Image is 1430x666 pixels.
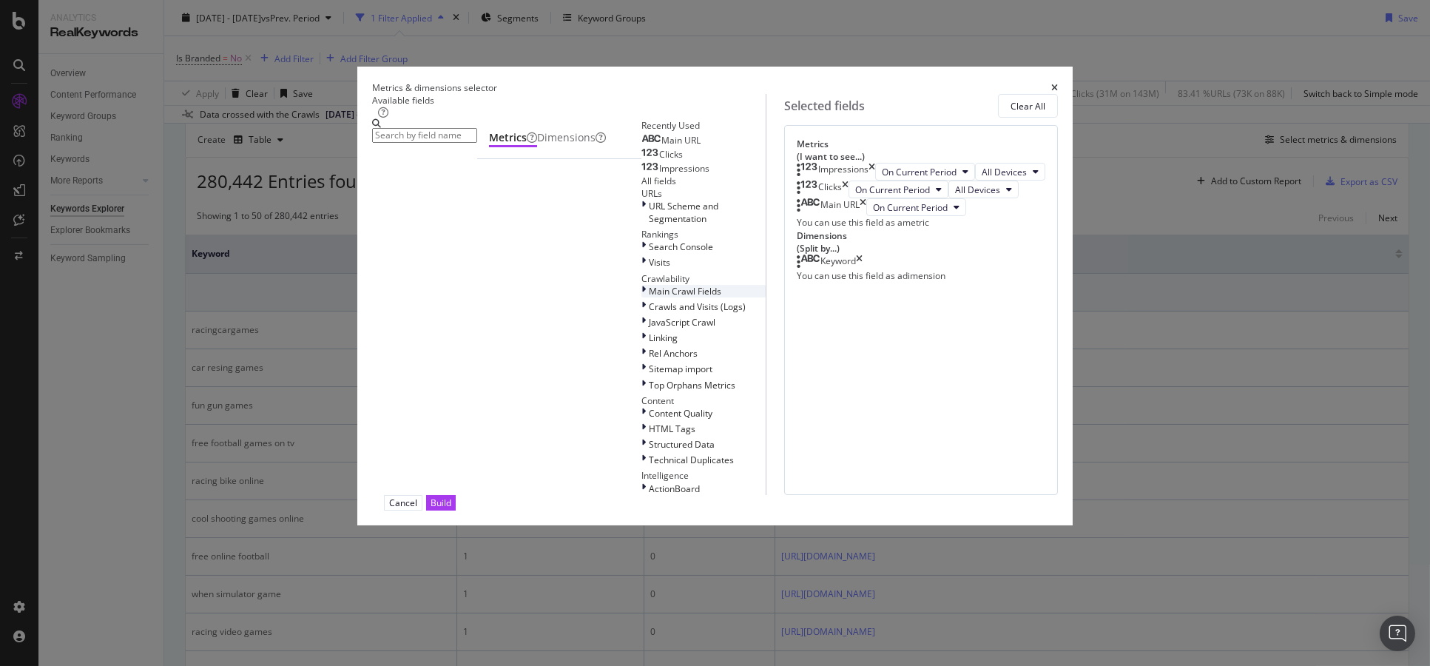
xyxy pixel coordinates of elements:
[1051,81,1058,94] div: times
[641,469,766,482] div: Intelligence
[797,198,1045,216] div: Main URLtimesOn Current Period
[1380,616,1415,651] div: Open Intercom Messenger
[641,187,766,200] div: URLs
[849,181,948,198] button: On Current Period
[1011,100,1045,112] div: Clear All
[384,495,422,511] button: Cancel
[649,423,695,435] span: HTML Tags
[797,181,1045,198] div: ClickstimesOn Current PeriodAll Devices
[431,497,451,509] div: Build
[649,379,735,391] span: Top Orphans Metrics
[649,347,698,360] span: Rel Anchors
[489,130,537,145] div: Metrics
[820,255,856,269] div: Keyword
[797,269,1045,282] div: You can use this field as a dimension
[866,198,966,216] button: On Current Period
[661,134,701,147] span: Main URL
[389,497,417,509] div: Cancel
[882,166,957,178] span: On Current Period
[818,163,869,181] div: Impressions
[641,228,766,240] div: Rankings
[842,181,849,198] div: times
[649,482,700,495] span: ActionBoard
[649,316,715,329] span: JavaScript Crawl
[649,454,734,466] span: Technical Duplicates
[372,81,497,94] div: Metrics & dimensions selector
[955,184,1000,196] span: All Devices
[649,285,721,297] span: Main Crawl Fields
[372,128,477,143] input: Search by field name
[820,198,860,216] div: Main URL
[641,119,766,132] div: Recently Used
[641,394,766,407] div: Content
[641,272,766,285] div: Crawlability
[797,255,1045,269] div: Keywordtimes
[649,407,712,420] span: Content Quality
[797,216,1045,229] div: You can use this field as a metric
[797,150,1045,163] div: (I want to see...)
[649,438,715,451] span: Structured Data
[372,94,766,107] div: Available fields
[860,198,866,216] div: times
[537,130,606,145] div: Dimensions
[875,163,975,181] button: On Current Period
[873,201,948,214] span: On Current Period
[357,67,1073,525] div: modal
[975,163,1045,181] button: All Devices
[869,163,875,181] div: times
[659,162,709,175] span: Impressions
[797,229,1045,255] div: Dimensions
[797,242,1045,255] div: (Split by...)
[855,184,930,196] span: On Current Period
[659,148,683,161] span: Clicks
[649,332,678,344] span: Linking
[797,163,1045,181] div: ImpressionstimesOn Current PeriodAll Devices
[649,363,712,375] span: Sitemap import
[641,175,766,187] div: All fields
[426,495,456,511] button: Build
[998,94,1058,118] button: Clear All
[948,181,1019,198] button: All Devices
[784,98,865,115] div: Selected fields
[856,255,863,269] div: times
[649,300,746,313] span: Crawls and Visits (Logs)
[649,200,718,225] span: URL Scheme and Segmentation
[797,138,1045,163] div: Metrics
[649,240,713,253] span: Search Console
[818,181,842,198] div: Clicks
[649,256,670,269] span: Visits
[982,166,1027,178] span: All Devices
